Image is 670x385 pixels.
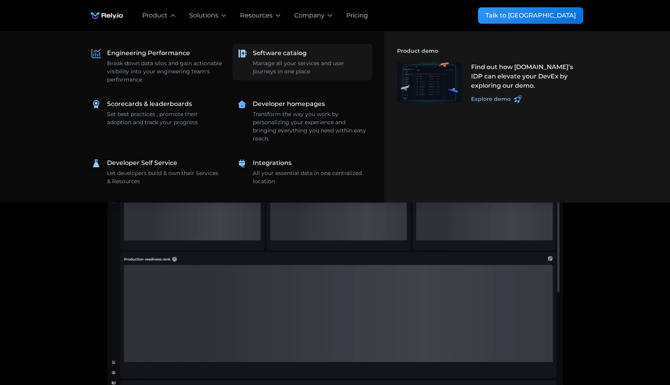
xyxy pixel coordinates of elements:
[397,44,583,58] h4: Product demo
[87,95,226,131] a: Scorecards & leaderboardsSet best practices , promote their adoption and track your progress
[253,59,368,76] div: Manage all your services and user journeys in one place
[107,49,190,58] div: Engineering Performance
[87,154,226,190] a: Developer Self ServiceLet developers build & own their Services & Resources
[346,11,368,20] a: Pricing
[142,11,167,20] div: Product
[107,59,222,84] div: Break down data silos and gain actionable visibility into your engineering team's performance
[107,99,192,109] div: Scorecards & leaderboards
[240,11,273,20] div: Resources
[107,169,222,186] div: Let developers build & own their Services & Resources
[253,99,325,109] div: Developer homepages
[253,49,307,58] div: Software catalog
[87,8,127,23] a: home
[233,95,372,147] a: Developer homepagesTransform the way you work by personalizing your experience and bringing every...
[253,169,368,186] div: All your essential data in one centralized location
[485,11,576,20] div: Talk to [GEOGRAPHIC_DATA]
[87,8,127,23] img: Rely.io logo
[233,154,372,190] a: IntegrationsAll your essential data in one centralized location
[233,44,372,80] a: Software catalogManage all your services and user journeys in one place
[471,95,511,103] div: Explore demo
[87,44,226,88] a: Engineering PerformanceBreak down data silos and gain actionable visibility into your engineering...
[294,11,325,20] div: Company
[392,58,583,108] a: Find out how [DOMAIN_NAME]’s IDP can elevate your DevEx by exploring our demo.Explore demo
[253,110,368,143] div: Transform the way you work by personalizing your experience and bringing everything you need with...
[478,7,583,24] a: Talk to [GEOGRAPHIC_DATA]
[107,158,177,168] div: Developer Self Service
[471,62,579,90] div: Find out how [DOMAIN_NAME]’s IDP can elevate your DevEx by exploring our demo.
[189,11,218,20] div: Solutions
[619,334,659,374] iframe: Chatbot
[107,110,222,127] div: Set best practices , promote their adoption and track your progress
[253,158,292,168] div: Integrations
